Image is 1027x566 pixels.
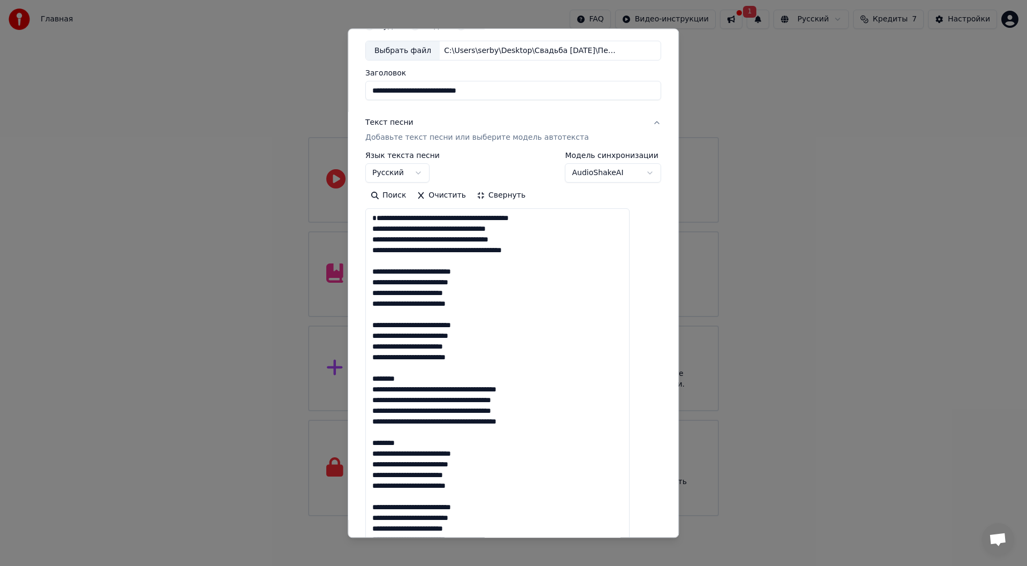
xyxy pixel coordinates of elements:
label: URL [470,22,485,29]
div: C:\Users\serby\Desktop\Свадьба [DATE]\Песня Для [PERSON_NAME] и [PERSON_NAME].mp3 [440,46,622,56]
label: Язык текста песни [365,152,440,160]
button: Текст песниДобавьте текст песни или выберите модель автотекста [365,109,661,152]
button: Поиск [365,187,411,205]
div: Текст песни [365,118,413,129]
button: Свернуть [471,187,531,205]
label: Модель синхронизации [565,152,662,160]
label: Видео [424,22,448,29]
label: Заголовок [365,70,661,77]
div: Выбрать файл [366,41,440,61]
label: Аудио [378,22,402,29]
button: Очистить [412,187,472,205]
p: Добавьте текст песни или выберите модель автотекста [365,133,589,144]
